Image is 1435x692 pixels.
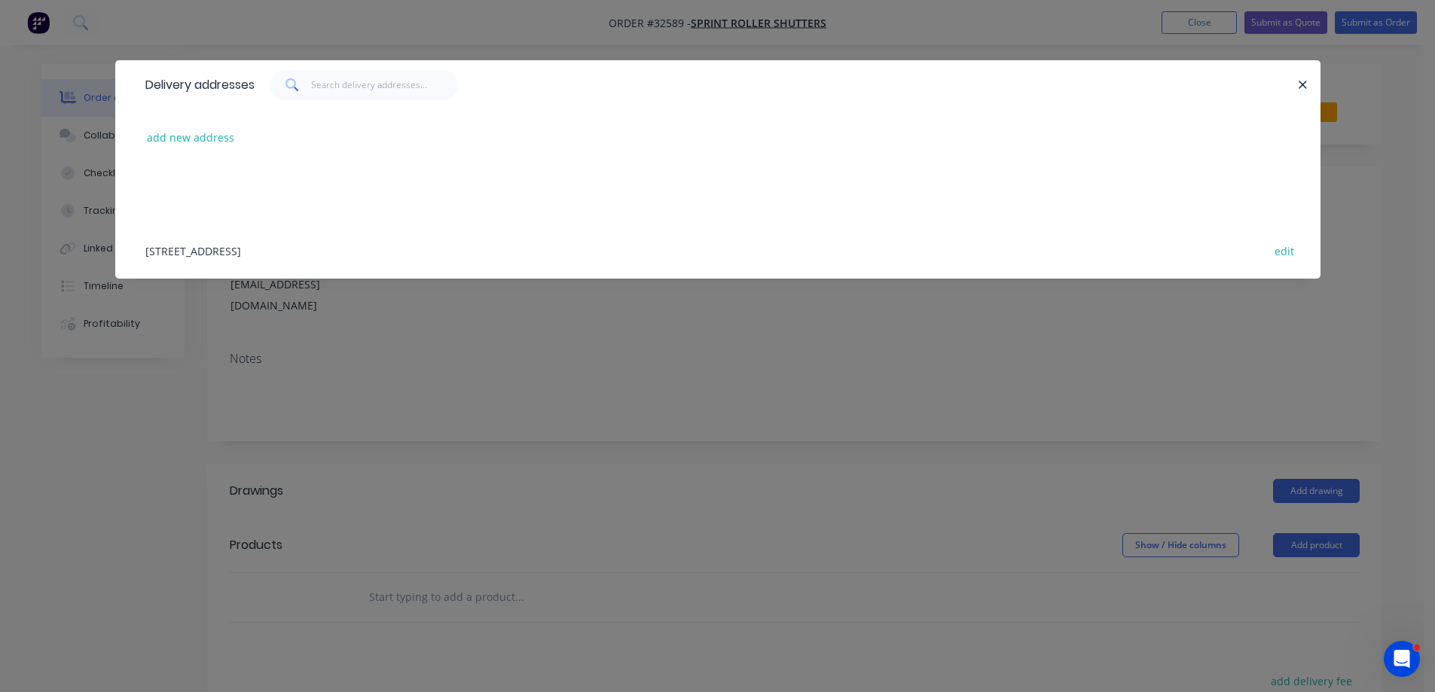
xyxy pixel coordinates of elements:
iframe: Intercom live chat [1384,641,1420,677]
div: [STREET_ADDRESS] [138,222,1298,279]
input: Search delivery addresses... [311,70,458,100]
div: Delivery addresses [138,61,255,109]
button: edit [1267,240,1302,261]
button: add new address [139,127,243,148]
